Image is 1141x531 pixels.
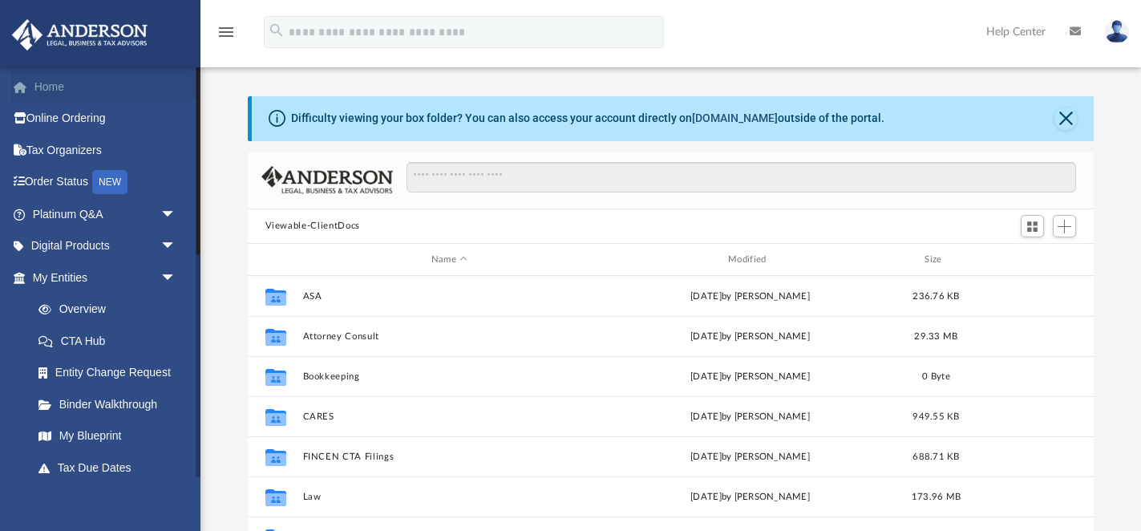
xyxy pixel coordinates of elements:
[11,71,200,103] a: Home
[216,22,236,42] i: menu
[291,110,884,127] div: Difficulty viewing your box folder? You can also access your account directly on outside of the p...
[11,198,200,230] a: Platinum Q&Aarrow_drop_down
[302,452,596,462] button: FINCEN CTA Filings
[265,219,360,233] button: Viewable-ClientDocs
[22,325,200,357] a: CTA Hub
[22,420,192,452] a: My Blueprint
[302,331,596,342] button: Attorney Consult
[603,370,896,384] div: [DATE] by [PERSON_NAME]
[692,111,778,124] a: [DOMAIN_NAME]
[603,490,896,505] div: [DATE] by [PERSON_NAME]
[975,253,1087,267] div: id
[11,230,200,262] a: Digital Productsarrow_drop_down
[254,253,294,267] div: id
[603,330,896,344] div: [DATE] by [PERSON_NAME]
[603,410,896,424] div: [DATE] by [PERSON_NAME]
[268,22,285,39] i: search
[1054,107,1077,130] button: Close
[11,261,200,294] a: My Entitiesarrow_drop_down
[912,412,959,421] span: 949.55 KB
[11,134,200,166] a: Tax Organizers
[302,371,596,382] button: Bookkeeping
[1105,20,1129,43] img: User Pic
[216,30,236,42] a: menu
[302,411,596,422] button: CARES
[22,294,200,326] a: Overview
[407,162,1076,193] input: Search files and folders
[1021,215,1045,237] button: Switch to Grid View
[1053,215,1077,237] button: Add
[912,452,959,461] span: 688.71 KB
[914,332,957,341] span: 29.33 MB
[11,103,200,135] a: Online Ordering
[22,452,200,484] a: Tax Due Dates
[11,166,200,199] a: Order StatusNEW
[92,170,127,194] div: NEW
[302,492,596,502] button: Law
[22,388,200,420] a: Binder Walkthrough
[912,292,959,301] span: 236.76 KB
[160,230,192,263] span: arrow_drop_down
[7,19,152,51] img: Anderson Advisors Platinum Portal
[603,290,896,304] div: [DATE] by [PERSON_NAME]
[302,291,596,302] button: ASA
[160,198,192,231] span: arrow_drop_down
[911,492,960,501] span: 173.96 MB
[904,253,968,267] div: Size
[160,261,192,294] span: arrow_drop_down
[922,372,950,381] span: 0 Byte
[603,253,897,267] div: Modified
[22,357,200,389] a: Entity Change Request
[603,450,896,464] div: [DATE] by [PERSON_NAME]
[301,253,596,267] div: Name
